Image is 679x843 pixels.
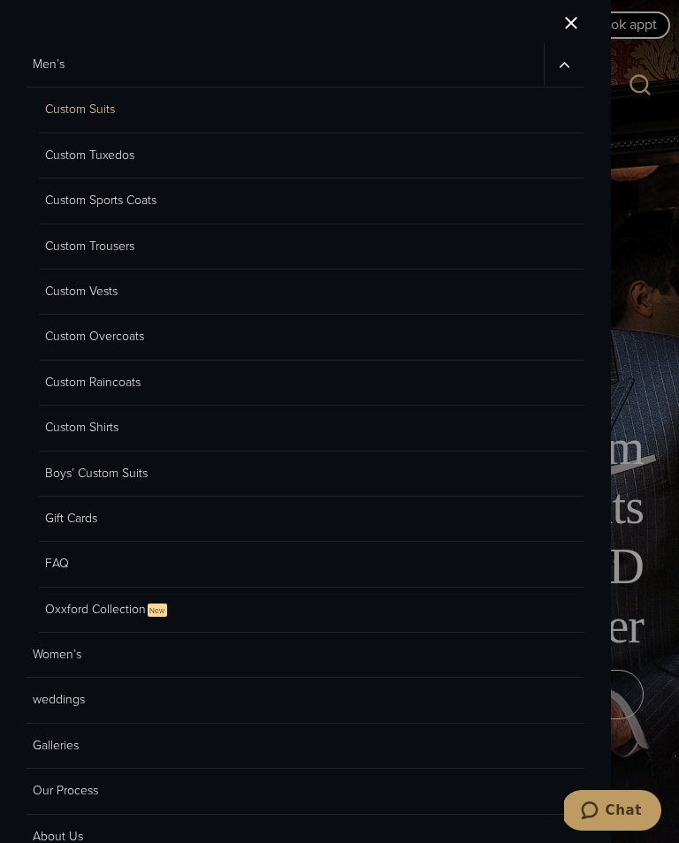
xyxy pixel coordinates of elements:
[564,790,661,834] iframe: Opens a widget where you can chat to one of our agents
[148,604,167,617] span: New
[39,87,584,133] a: Custom Suits
[39,452,584,497] a: Boys’ Custom Suits
[39,361,584,406] a: Custom Raincoats
[27,678,584,723] a: weddings
[39,497,584,542] a: Gift Cards
[39,588,584,633] a: Oxxford CollectionNew
[39,315,584,360] a: Custom Overcoats
[39,270,584,315] a: Custom Vests
[39,133,584,178] a: Custom Tuxedos
[544,42,585,87] button: Men’s sub menu toggle
[27,769,584,814] a: Our Process
[39,224,584,270] a: Custom Trousers
[27,724,584,769] a: Galleries
[39,542,584,587] a: FAQ
[27,633,584,678] a: Women’s
[27,42,544,87] a: Men’s
[39,178,584,224] a: Custom Sports Coats
[39,406,584,451] a: Custom Shirts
